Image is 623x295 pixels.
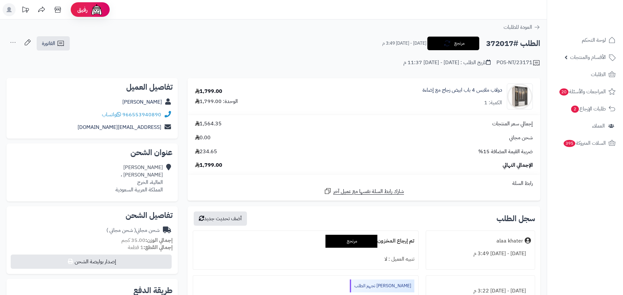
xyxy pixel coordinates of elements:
span: العودة للطلبات [504,23,532,31]
span: 395 [564,140,575,147]
a: العودة للطلبات [504,23,540,31]
span: إجمالي سعر المنتجات [492,120,533,128]
a: تحديثات المنصة [17,3,33,18]
span: 1,564.35 [195,120,222,128]
div: الكمية: 1 [484,99,502,107]
span: شحن مجاني [509,134,533,142]
a: شارك رابط السلة نفسها مع عميل آخر [324,187,404,195]
img: logo-2.png [579,17,617,31]
span: 234.65 [195,148,217,155]
div: رابط السلة [190,180,538,187]
div: POS-NT/23171 [496,59,540,67]
strong: إجمالي القطع: [143,244,173,251]
span: طلبات الإرجاع [570,104,606,113]
span: الأقسام والمنتجات [570,53,606,62]
span: لوحة التحكم [582,36,606,45]
a: الفاتورة [37,36,70,51]
button: مرتجع [427,37,479,50]
span: 2 [571,106,579,113]
span: الفاتورة [42,40,55,47]
button: إصدار بوليصة الشحن [11,255,172,269]
a: [PERSON_NAME] [122,98,162,106]
span: ضريبة القيمة المضافة 15% [478,148,533,155]
div: [PERSON_NAME] [PERSON_NAME] ، العالية، الخرج المملكة العربية السعودية [116,164,163,193]
span: السلات المتروكة [563,139,606,148]
h2: طريقة الدفع [133,287,173,294]
span: الطلبات [591,70,606,79]
div: [PERSON_NAME] تجهيز الطلب [350,279,414,292]
b: تم إرجاع المخزون [377,237,414,245]
span: شارك رابط السلة نفسها مع عميل آخر [333,188,404,195]
small: 1 قطعة [128,244,173,251]
div: مرتجع [325,235,377,248]
a: [EMAIL_ADDRESS][DOMAIN_NAME] [78,123,161,131]
span: الإجمالي النهائي [503,162,533,169]
span: ( شحن مجاني ) [106,226,136,234]
a: الطلبات [551,67,619,82]
span: 1,799.00 [195,162,222,169]
div: الوحدة: 1,799.00 [195,98,238,105]
span: المراجعات والأسئلة [559,87,606,96]
strong: إجمالي الوزن: [145,236,173,244]
h2: تفاصيل الشحن [12,211,173,219]
span: 20 [559,88,568,96]
a: المراجعات والأسئلة20 [551,84,619,99]
a: طلبات الإرجاع2 [551,101,619,117]
a: 966553940890 [122,111,161,119]
img: 1742133300-110103010020.1-90x90.jpg [507,84,532,109]
div: تنبيه العميل : لا [197,253,414,266]
div: [DATE] - [DATE] 3:49 م [430,247,531,260]
span: رفيق [77,6,88,14]
a: واتساب [102,111,121,119]
button: أضف تحديث جديد [194,211,247,226]
a: دولاب ملابس 4 باب ابيض زجاج مع إضاءة [422,86,502,94]
a: لوحة التحكم [551,32,619,48]
span: 0.00 [195,134,211,142]
small: [DATE] - [DATE] 3:49 م [382,40,426,47]
div: تاريخ الطلب : [DATE] - [DATE] 11:37 م [403,59,491,66]
div: alaa khater [496,237,523,245]
span: العملاء [592,121,605,130]
div: 1,799.00 [195,88,222,95]
a: العملاء [551,118,619,134]
h2: عنوان الشحن [12,149,173,156]
h3: سجل الطلب [496,215,535,222]
a: السلات المتروكة395 [551,135,619,151]
h2: تفاصيل العميل [12,83,173,91]
div: شحن مجاني [106,227,160,234]
small: 35.00 كجم [121,236,173,244]
img: ai-face.png [90,3,103,16]
h2: الطلب #372017 [486,37,540,50]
